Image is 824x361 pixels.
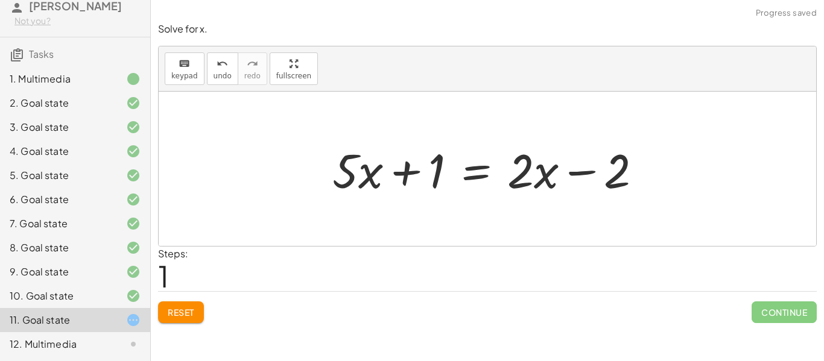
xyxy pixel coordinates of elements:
[217,57,228,71] i: undo
[168,307,194,318] span: Reset
[126,120,141,134] i: Task finished and correct.
[126,144,141,159] i: Task finished and correct.
[10,72,107,86] div: 1. Multimedia
[126,313,141,327] i: Task started.
[10,96,107,110] div: 2. Goal state
[126,240,141,255] i: Task finished and correct.
[10,192,107,207] div: 6. Goal state
[126,265,141,279] i: Task finished and correct.
[238,52,267,85] button: redoredo
[158,301,204,323] button: Reset
[14,15,141,27] div: Not you?
[126,289,141,303] i: Task finished and correct.
[158,247,188,260] label: Steps:
[126,72,141,86] i: Task finished.
[126,337,141,351] i: Task not started.
[270,52,318,85] button: fullscreen
[10,265,107,279] div: 9. Goal state
[158,257,169,294] span: 1
[158,22,817,36] p: Solve for x.
[171,72,198,80] span: keypad
[276,72,311,80] span: fullscreen
[10,120,107,134] div: 3. Goal state
[244,72,261,80] span: redo
[179,57,190,71] i: keyboard
[10,313,107,327] div: 11. Goal state
[126,192,141,207] i: Task finished and correct.
[10,216,107,231] div: 7. Goal state
[165,52,204,85] button: keyboardkeypad
[10,168,107,183] div: 5. Goal state
[10,289,107,303] div: 10. Goal state
[10,144,107,159] div: 4. Goal state
[10,240,107,255] div: 8. Goal state
[126,216,141,231] i: Task finished and correct.
[214,72,232,80] span: undo
[207,52,238,85] button: undoundo
[126,96,141,110] i: Task finished and correct.
[29,48,54,60] span: Tasks
[10,337,107,351] div: 12. Multimedia
[126,168,141,183] i: Task finished and correct.
[247,57,258,71] i: redo
[756,7,817,19] span: Progress saved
